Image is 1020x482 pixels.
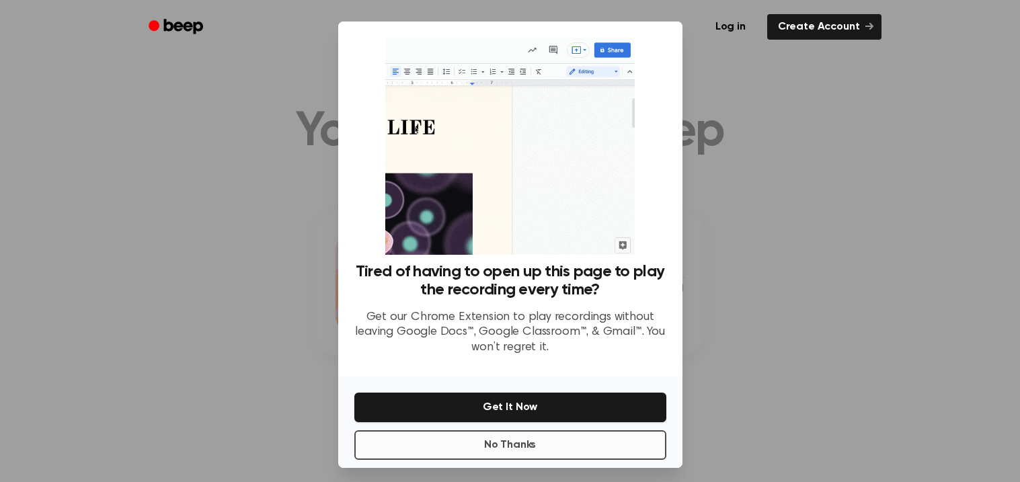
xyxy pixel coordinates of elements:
[354,310,666,356] p: Get our Chrome Extension to play recordings without leaving Google Docs™, Google Classroom™, & Gm...
[702,11,759,42] a: Log in
[354,393,666,422] button: Get It Now
[767,14,881,40] a: Create Account
[385,38,635,255] img: Beep extension in action
[139,14,215,40] a: Beep
[354,263,666,299] h3: Tired of having to open up this page to play the recording every time?
[354,430,666,460] button: No Thanks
